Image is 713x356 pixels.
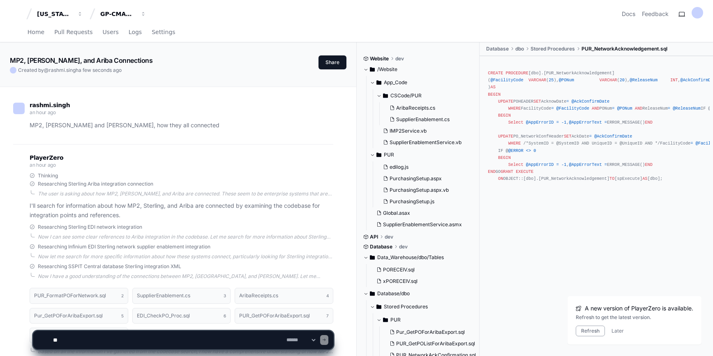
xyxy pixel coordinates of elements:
[318,55,346,69] button: Share
[498,134,513,139] span: UPDATE
[383,266,415,273] span: PORECEIV.sql
[390,164,408,170] span: edilog.js
[390,92,422,99] span: CSCode/PUR
[526,148,531,153] span: <>
[635,106,642,111] span: AND
[508,141,521,146] span: WHERE
[129,30,142,34] span: Logs
[508,120,524,125] span: Select
[611,328,624,334] button: Later
[376,78,381,87] svg: Directory
[491,78,524,83] span: @FacilityCode
[34,293,106,298] h1: PUR_FormatPOForNetwork.sql
[363,251,474,264] button: Data_Warehouse/dbo/Tables
[612,106,614,111] span: =
[501,169,513,174] span: GRANT
[30,109,56,115] span: an hour ago
[556,106,589,111] span: @FacilityCode
[609,176,614,181] span: TO
[524,141,660,146] span: /*SystemID = @SystemID AND UniqueID = @UniqueID AND */
[386,114,469,125] button: SupplierEnablement.cs
[132,308,231,324] button: EDI_CheckPO_Proc.sql6
[235,308,333,324] button: PUR_GetPOForAribaExport.sql7
[396,105,435,111] span: AribaReceipts.cs
[152,23,175,42] a: Settings
[377,66,397,73] span: /Website
[239,293,278,298] h1: AribaReceipts.cs
[531,46,575,52] span: Stored Procedures
[486,46,509,52] span: Database
[526,162,554,167] span: @AppErrorID
[383,91,388,101] svg: Directory
[363,287,474,300] button: Database/dbo
[569,120,602,125] span: @AppErrorText
[380,184,469,196] button: PurchasingSetup.aspx.vb
[384,79,407,86] span: App_Code
[383,315,388,325] svg: Directory
[561,162,566,167] span: -1
[488,63,705,182] div: [dbo].[PUR_NetworkAcknowledgement] ( ( ), ( ), , DATETIME, OUTPUT , ( ) OUTPUT ) POHEADER AcknowD...
[617,106,632,111] span: @PONum
[132,288,231,303] button: SupplierEnablement.cs3
[491,85,496,90] span: AS
[605,120,607,125] span: =
[30,102,70,108] span: rashmi.singh
[508,162,524,167] span: Select
[38,243,210,250] span: Researching Infinium EDI Sterling network supplier enablement integration
[561,120,566,125] span: -1
[498,99,513,104] span: UPDATE
[30,121,333,130] p: MP2, [PERSON_NAME] and [PERSON_NAME], how they all connected
[326,292,329,299] span: 4
[592,106,599,111] span: AND
[630,78,658,83] span: @ReleaseNum
[572,99,609,104] span: @AckConfirmDate
[34,313,103,318] h1: Pur_GetPOForAribaExport.sql
[376,89,474,102] button: CSCode/PUR
[121,292,124,299] span: 2
[384,152,394,158] span: PUR
[38,273,333,280] div: Now I have a good understanding of the connections between MP2, [GEOGRAPHIC_DATA], and [PERSON_NA...
[380,173,469,184] button: PurchasingSetup.aspx
[589,134,592,139] span: =
[556,162,559,167] span: =
[380,125,469,137] button: IMP2Service.vb
[54,23,92,42] a: Pull Requests
[38,224,142,230] span: Researching Sterling EDI network integration
[239,313,310,318] h1: PUR_GetPOForAribaExport.sql
[377,290,410,297] span: Database/dbo
[380,161,469,173] button: edilog.js
[30,288,128,303] button: PUR_FormatPOForNetwork.sql2
[373,219,469,230] button: SupplierEnablementService.asmx
[566,99,569,104] span: =
[488,169,495,174] span: END
[78,67,122,73] span: a few seconds ago
[386,102,469,114] button: AribaReceipts.cs
[370,64,375,74] svg: Directory
[44,67,49,73] span: @
[37,10,72,18] div: [US_STATE] Pacific
[559,78,574,83] span: @PONum
[390,198,434,205] span: PurchasingSetup.js
[690,141,693,146] span: =
[498,155,511,160] span: BEGIN
[526,120,554,125] span: @AppErrorID
[370,253,375,262] svg: Directory
[668,106,670,111] span: =
[383,210,410,216] span: Global.asax
[28,30,44,34] span: Home
[18,67,122,73] span: Created by
[376,313,481,326] button: PUR
[390,128,427,134] span: IMP2Service.vb
[137,313,190,318] h1: EDI_CheckPO_Proc.sql
[97,7,150,21] button: GP-CMAG-MP2
[137,293,190,298] h1: SupplierEnablement.cs
[380,137,469,148] button: SupplierEnablementService.vb
[30,308,128,324] button: Pur_GetPOForAribaExport.sql5
[385,234,393,240] span: dev
[373,264,469,276] button: PORECEIV.sql
[390,187,449,193] span: PurchasingSetup.aspx.vb
[38,172,58,179] span: Thinking
[34,7,86,21] button: [US_STATE] Pacific
[594,134,632,139] span: @AckConfirmDate
[396,116,450,123] span: SupplierEnablement.cs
